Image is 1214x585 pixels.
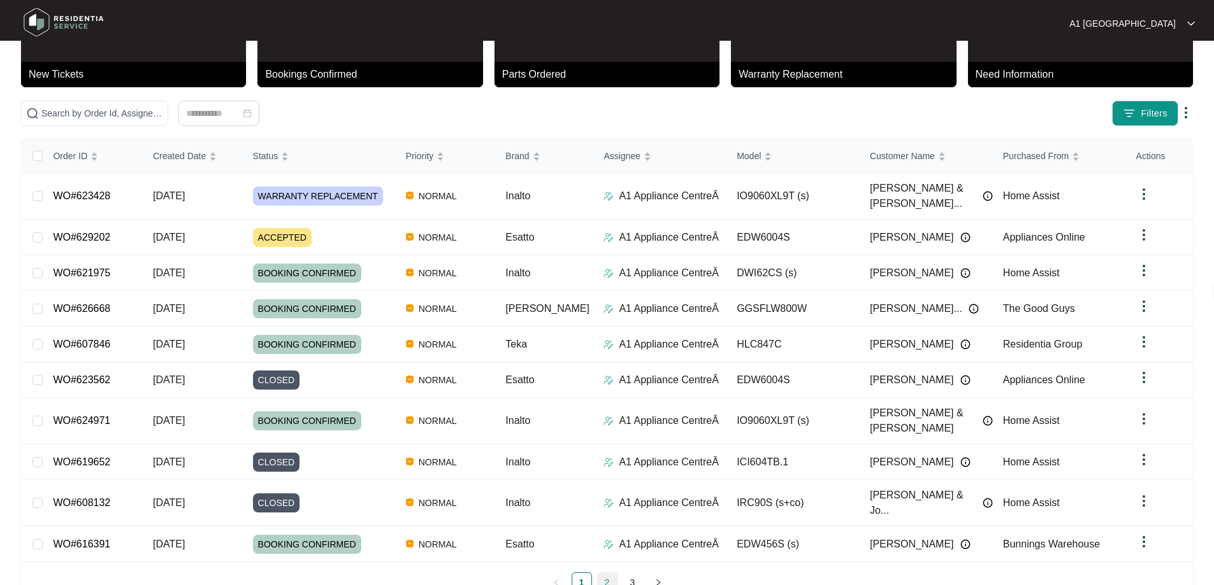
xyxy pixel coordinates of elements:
th: Status [243,139,396,173]
th: Purchased From [993,139,1126,173]
span: BOOKING CONFIRMED [253,535,361,554]
p: Need Information [976,67,1193,82]
span: Filters [1141,107,1167,120]
p: Warranty Replacement [739,67,956,82]
span: BOOKING CONFIRMED [253,264,361,283]
a: WO#629202 [53,232,110,243]
img: Vercel Logo [406,304,414,312]
img: Vercel Logo [406,458,414,465]
span: Inalto [505,267,530,278]
img: Vercel Logo [406,233,414,241]
span: Inalto [505,497,530,508]
span: [DATE] [153,303,185,314]
p: A1 Appliance CentreÂ [619,455,719,470]
img: residentia service logo [19,3,108,41]
span: BOOKING CONFIRMED [253,335,361,354]
p: Bookings Confirmed [265,67,482,82]
img: dropdown arrow [1136,534,1152,549]
span: [DATE] [153,456,185,467]
p: A1 Appliance CentreÂ [619,188,719,204]
span: ACCEPTED [253,228,312,247]
img: dropdown arrow [1136,187,1152,202]
span: NORMAL [414,455,462,470]
img: Info icon [983,191,993,201]
img: Info icon [969,304,979,314]
img: Info icon [960,457,971,467]
img: Info icon [960,268,971,278]
td: DWI62CS (s) [726,255,860,291]
span: Inalto [505,190,530,201]
span: [PERSON_NAME] [870,537,954,552]
span: Home Assist [1003,415,1060,426]
p: A1 Appliance CentreÂ [619,337,719,352]
span: Inalto [505,456,530,467]
span: Appliances Online [1003,232,1085,243]
td: EDW6004S [726,362,860,398]
img: Info icon [960,539,971,549]
p: A1 [GEOGRAPHIC_DATA] [1069,17,1176,30]
a: WO#619652 [53,456,110,467]
span: [DATE] [153,190,185,201]
span: CLOSED [253,493,300,512]
td: HLC847C [726,327,860,362]
img: Assigner Icon [603,375,614,385]
p: A1 Appliance CentreÂ [619,372,719,388]
span: [PERSON_NAME] & [PERSON_NAME]... [870,181,976,211]
th: Order ID [43,139,143,173]
img: dropdown arrow [1136,334,1152,349]
span: NORMAL [414,188,462,204]
span: NORMAL [414,495,462,511]
img: Vercel Logo [406,540,414,547]
span: Purchased From [1003,149,1069,163]
img: Assigner Icon [603,339,614,349]
img: dropdown arrow [1178,105,1194,120]
p: A1 Appliance CentreÂ [619,301,719,316]
span: [PERSON_NAME] [870,455,954,470]
span: Teka [505,339,527,349]
span: Status [253,149,278,163]
td: EDW456S (s) [726,526,860,562]
a: WO#608132 [53,497,110,508]
img: Assigner Icon [603,457,614,467]
td: GGSFLW800W [726,291,860,327]
img: dropdown arrow [1136,263,1152,278]
th: Brand [495,139,593,173]
span: Residentia Group [1003,339,1083,349]
p: New Tickets [29,67,246,82]
th: Model [726,139,860,173]
img: search-icon [26,107,39,120]
a: WO#626668 [53,303,110,314]
img: Info icon [960,232,971,243]
span: Created Date [153,149,206,163]
td: IO9060XL9T (s) [726,173,860,220]
span: The Good Guys [1003,303,1075,314]
img: Vercel Logo [406,269,414,276]
p: Parts Ordered [502,67,719,82]
img: Info icon [960,339,971,349]
span: Assignee [603,149,640,163]
img: Vercel Logo [406,340,414,348]
span: [DATE] [153,267,185,278]
span: Esatto [505,374,534,385]
img: Vercel Logo [406,416,414,424]
span: Esatto [505,539,534,549]
th: Actions [1126,139,1192,173]
span: [PERSON_NAME]... [870,301,962,316]
span: [DATE] [153,374,185,385]
img: Vercel Logo [406,376,414,383]
span: NORMAL [414,265,462,281]
span: [PERSON_NAME] [870,265,954,281]
button: filter iconFilters [1112,101,1178,126]
img: Info icon [983,416,993,426]
span: NORMAL [414,301,462,316]
span: [PERSON_NAME] [870,230,954,245]
a: WO#616391 [53,539,110,549]
img: dropdown arrow [1136,370,1152,385]
td: ICI604TB.1 [726,444,860,480]
span: [PERSON_NAME] & [PERSON_NAME] [870,405,976,436]
th: Assignee [593,139,726,173]
img: Assigner Icon [603,191,614,201]
span: Home Assist [1003,267,1060,278]
a: WO#621975 [53,267,110,278]
span: [PERSON_NAME] [870,337,954,352]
